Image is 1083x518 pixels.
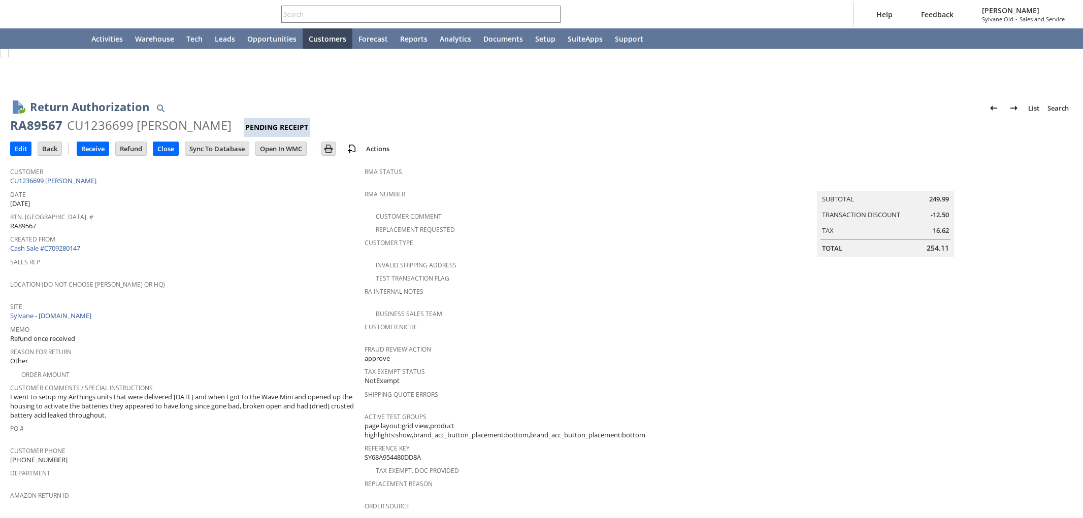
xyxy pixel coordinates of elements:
a: Customer Comments / Special Instructions [10,384,153,392]
span: SY68A954480DD8A [365,453,421,462]
span: page layout:grid view,product highlights:show,brand_acc_button_placement:bottom,brand_acc_button_... [365,421,714,440]
img: Quick Find [154,102,167,114]
span: 16.62 [933,226,949,235]
a: Leads [209,28,241,49]
svg: Shortcuts [43,32,55,45]
a: Test Transaction Flag [376,274,449,283]
img: Previous [988,102,1000,114]
div: Shortcuts [37,28,61,49]
a: Tech [180,28,209,49]
span: - [1015,15,1018,23]
a: Sales Rep [10,258,40,266]
a: Replacement reason [365,479,433,488]
input: Refund [116,142,146,155]
span: [PERSON_NAME] [982,6,1065,15]
span: -12.50 [931,210,949,220]
a: Reports [394,28,434,49]
a: Order Amount [21,370,70,379]
a: Memo [10,325,29,334]
a: SuiteApps [562,28,609,49]
div: Confirmation [37,57,1067,71]
img: Next [1008,102,1020,114]
span: Reports [400,34,428,44]
img: add-record.svg [346,143,358,155]
span: [PHONE_NUMBER] [10,455,68,465]
a: Replacement Requested [376,225,455,234]
a: Amazon Return ID [10,491,69,500]
a: Invalid Shipping Address [376,261,456,269]
svg: Home [67,32,79,45]
span: Refund once received [10,334,75,343]
a: Sylvane - [DOMAIN_NAME] [10,311,94,320]
input: Close [153,142,178,155]
a: Opportunities [241,28,303,49]
span: 254.11 [927,243,949,253]
a: Setup [529,28,562,49]
input: Sync To Database [185,142,249,155]
span: Customers [309,34,346,44]
a: Customer Phone [10,446,65,455]
span: Sales and Service [1020,15,1065,23]
span: Tech [186,34,203,44]
a: Total [822,244,842,253]
span: Support [615,34,643,44]
span: Sylvane Old [982,15,1013,23]
a: List [1024,100,1043,116]
a: Customer [10,167,43,176]
span: Documents [483,34,523,44]
a: Date [10,190,26,199]
a: Documents [477,28,529,49]
a: PO # [10,424,24,433]
span: Opportunities [247,34,297,44]
a: Search [1043,100,1073,116]
div: RA89567 [10,117,62,133]
a: RA Internal Notes [365,287,423,296]
span: Activities [91,34,123,44]
svg: Recent Records [18,32,30,45]
a: Customer Niche [365,323,417,331]
input: Receive [77,142,109,155]
span: Feedback [921,10,954,19]
a: Forecast [352,28,394,49]
a: Activities [85,28,129,49]
input: Open In WMC [256,142,306,155]
span: Forecast [358,34,388,44]
span: Other [10,356,28,366]
a: Actions [362,144,393,153]
div: CU1236699 [PERSON_NAME] [67,117,232,133]
a: Fraud Review Action [365,345,431,354]
a: Location (Do Not Choose [PERSON_NAME] or HQ) [10,280,165,289]
span: 249.99 [929,194,949,204]
span: Analytics [440,34,471,44]
a: Warehouse [129,28,180,49]
a: Tax Exempt Status [365,367,425,376]
span: approve [365,354,390,363]
input: Search [282,8,546,20]
a: RMA Number [365,190,405,198]
a: Recent Records [12,28,37,49]
a: Created From [10,235,55,244]
svg: Search [546,8,559,20]
a: Cash Sale #C709280147 [10,244,80,253]
input: Back [38,142,61,155]
span: [DATE] [10,199,30,209]
img: Print [322,143,335,155]
a: Analytics [434,28,477,49]
a: Customer Type [365,238,413,247]
h1: Return Authorization [30,98,149,115]
a: Home [61,28,85,49]
a: Customer Comment [376,212,442,221]
span: Leads [215,34,235,44]
a: Transaction Discount [822,210,900,219]
div: Pending Receipt [244,118,310,137]
input: Edit [11,142,31,155]
a: Department [10,469,50,477]
a: Support [609,28,649,49]
div: Transaction successfully Saved [37,71,1067,80]
a: Order Source [365,502,410,510]
a: Reason For Return [10,348,72,356]
a: Rtn. [GEOGRAPHIC_DATA]. # [10,213,93,221]
a: Tax [822,226,834,235]
caption: Summary [817,175,954,191]
a: Shipping Quote Errors [365,390,438,399]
